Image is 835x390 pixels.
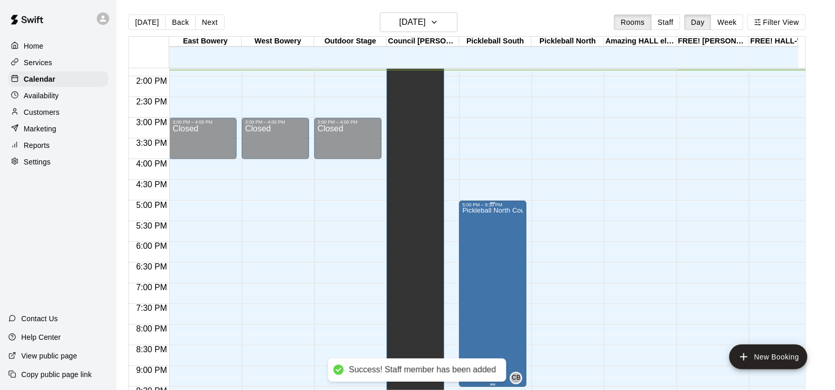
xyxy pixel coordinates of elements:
p: View public page [21,351,77,361]
div: Outdoor Stage [314,37,387,47]
button: Week [711,14,743,30]
button: Back [165,14,196,30]
p: Settings [24,157,51,167]
span: 4:30 PM [134,180,170,189]
span: 2:30 PM [134,97,170,106]
div: Closed [245,125,306,163]
p: Availability [24,91,59,101]
span: 7:30 PM [134,304,170,313]
div: 5:00 PM – 9:30 PM: Pickleball North Court [459,201,526,387]
span: 8:30 PM [134,346,170,354]
span: 8:00 PM [134,325,170,334]
div: Closed [317,125,378,163]
div: Closed [172,125,233,163]
div: FREE! [PERSON_NAME] Open Play [677,37,749,47]
div: East Bowery [169,37,242,47]
h6: [DATE] [399,15,426,29]
div: FREE! HALL-Way Walk About [749,37,822,47]
span: 9:00 PM [134,366,170,375]
span: Clerk Building Admin [514,372,522,384]
button: Day [684,14,711,30]
div: Clerk Building Admin [510,372,522,384]
p: Marketing [24,124,56,134]
a: Settings [8,154,108,170]
p: Customers [24,107,60,117]
button: [DATE] [380,12,458,32]
button: Rooms [614,14,651,30]
span: 3:00 PM [134,118,170,127]
p: Calendar [24,74,55,84]
p: Services [24,57,52,68]
span: 6:30 PM [134,263,170,272]
p: Contact Us [21,313,58,324]
button: Next [195,14,224,30]
span: 5:30 PM [134,221,170,230]
div: 3:00 PM – 4:00 PM [317,119,378,125]
div: 3:00 PM – 4:00 PM: Closed [314,118,382,159]
div: 3:00 PM – 4:00 PM [172,119,233,125]
div: 3:00 PM – 4:00 PM: Closed [169,118,237,159]
button: add [729,344,808,369]
div: West Bowery [242,37,314,47]
div: 5:00 PM – 9:30 PM [462,202,523,207]
span: 3:30 PM [134,139,170,147]
a: Marketing [8,121,108,137]
button: [DATE] [128,14,166,30]
span: 2:00 PM [134,77,170,85]
div: Pickleball North [532,37,604,47]
div: 3:00 PM – 4:00 PM [245,119,306,125]
div: Council [PERSON_NAME] [387,37,459,47]
a: Customers [8,104,108,120]
p: Reports [24,140,50,151]
p: Copy public page link [21,369,92,380]
span: 6:00 PM [134,242,170,251]
button: Staff [651,14,681,30]
div: Amazing HALL electronic 10x punch pass [604,37,677,47]
a: Reports [8,138,108,153]
button: Filter View [748,14,805,30]
span: 4:00 PM [134,159,170,168]
span: CB [512,373,521,383]
p: Help Center [21,332,61,342]
div: 3:00 PM – 4:00 PM: Closed [242,118,309,159]
div: Success! Staff member has been added [349,365,496,376]
span: 7:00 PM [134,283,170,292]
p: Home [24,41,43,51]
div: Pickleball South [459,37,532,47]
a: Calendar [8,71,108,87]
a: Services [8,55,108,70]
span: 5:00 PM [134,201,170,209]
a: Availability [8,88,108,103]
a: Home [8,38,108,54]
